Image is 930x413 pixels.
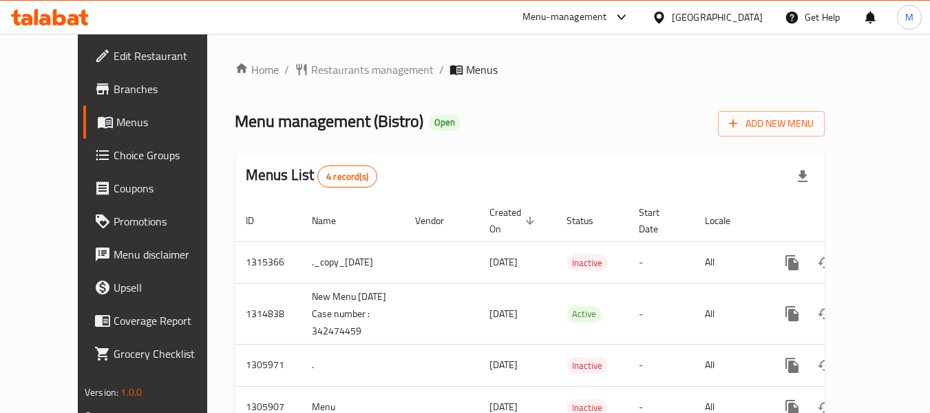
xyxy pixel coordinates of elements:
td: - [628,344,694,386]
span: Coverage Report [114,312,222,329]
button: Change Status [809,297,842,330]
span: Grocery Checklist [114,345,222,362]
span: [DATE] [489,305,518,323]
span: Start Date [639,204,677,237]
span: Created On [489,204,539,237]
span: Vendor [415,212,462,229]
span: Inactive [567,255,608,271]
div: Menu-management [522,9,607,26]
th: Actions [765,200,919,242]
td: New Menu [DATE] Case number : 342474459 [301,283,404,344]
span: 1.0.0 [120,383,142,401]
a: Grocery Checklist [83,337,233,370]
button: more [776,349,809,382]
div: Total records count [317,165,377,188]
span: Open [429,117,461,128]
a: Coverage Report [83,304,233,337]
span: Branches [114,81,222,97]
span: M [905,10,913,25]
span: Menu management ( Bistro ) [235,105,423,137]
button: more [776,297,809,330]
span: Locale [705,212,748,229]
a: Upsell [83,271,233,304]
span: Menus [466,61,498,78]
a: Promotions [83,205,233,238]
td: All [694,344,765,386]
td: 1314838 [235,283,301,344]
td: ._copy_[DATE] [301,241,404,283]
td: 1315366 [235,241,301,283]
nav: breadcrumb [235,61,825,78]
span: 4 record(s) [318,170,377,183]
span: Menus [116,114,222,130]
a: Coupons [83,172,233,205]
a: Menu disclaimer [83,238,233,271]
span: Promotions [114,213,222,230]
button: Change Status [809,349,842,382]
span: Restaurants management [311,61,434,78]
button: Change Status [809,246,842,279]
a: Restaurants management [295,61,434,78]
a: Menus [83,105,233,139]
span: [DATE] [489,253,518,271]
span: Inactive [567,358,608,374]
li: / [439,61,444,78]
span: Menu disclaimer [114,246,222,263]
span: Version: [85,383,118,401]
span: Name [312,212,354,229]
span: Upsell [114,279,222,296]
button: Add New Menu [718,111,825,137]
td: - [628,283,694,344]
button: more [776,246,809,279]
span: Choice Groups [114,147,222,163]
td: . [301,344,404,386]
li: / [284,61,289,78]
div: Inactive [567,254,608,271]
span: Status [567,212,611,229]
td: - [628,241,694,283]
span: ID [246,212,272,229]
td: 1305971 [235,344,301,386]
span: Coupons [114,180,222,197]
span: Add New Menu [729,115,814,132]
h2: Menus List [246,165,377,188]
td: All [694,241,765,283]
td: All [694,283,765,344]
span: Active [567,306,602,322]
div: [GEOGRAPHIC_DATA] [672,10,763,25]
a: Home [235,61,279,78]
div: Export file [786,160,819,193]
span: Edit Restaurant [114,48,222,64]
a: Branches [83,72,233,105]
a: Choice Groups [83,139,233,172]
a: Edit Restaurant [83,39,233,72]
div: Open [429,114,461,131]
span: [DATE] [489,356,518,374]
